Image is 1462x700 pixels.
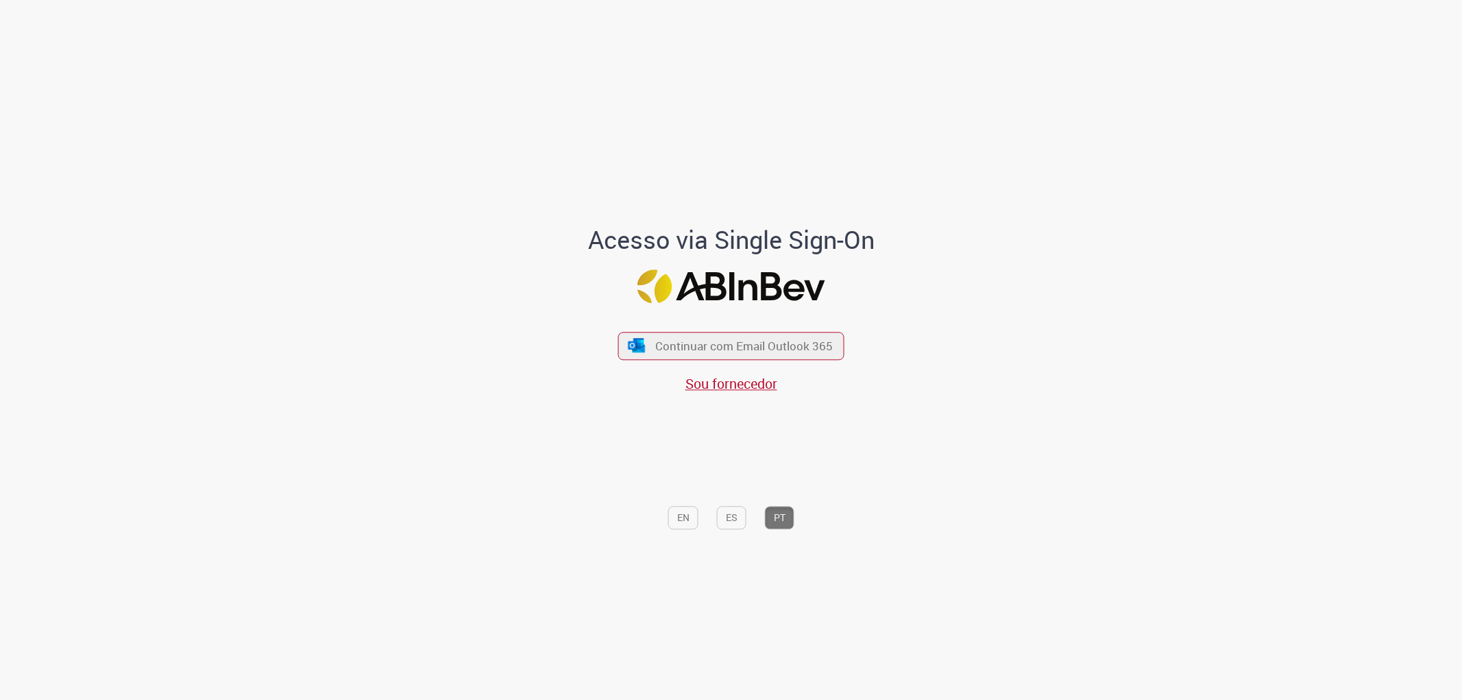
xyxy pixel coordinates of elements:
button: PT [765,506,794,529]
img: Logo ABInBev [637,270,825,304]
button: ES [717,506,746,529]
span: Continuar com Email Outlook 365 [655,338,833,354]
h1: Acesso via Single Sign-On [541,226,921,254]
button: EN [668,506,698,529]
img: ícone Azure/Microsoft 360 [626,338,646,352]
a: Sou fornecedor [685,374,777,393]
button: ícone Azure/Microsoft 360 Continuar com Email Outlook 365 [618,332,844,360]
